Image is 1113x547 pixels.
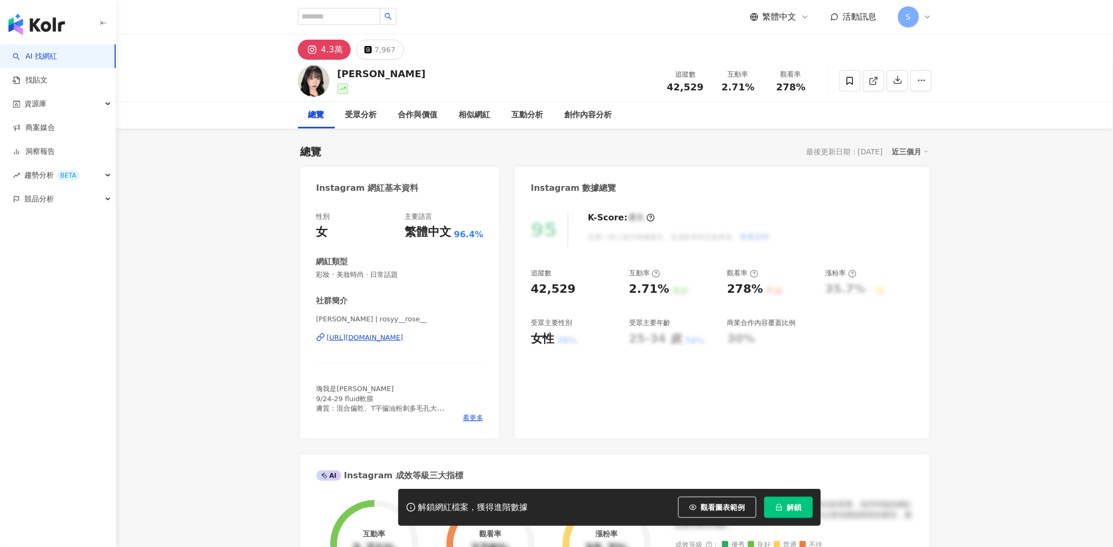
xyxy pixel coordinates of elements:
div: 互動率 [718,69,759,80]
span: 競品分析 [24,187,54,211]
div: 性別 [316,212,330,221]
div: 互動率 [629,268,660,278]
div: BETA [56,170,80,181]
a: searchAI 找網紅 [13,51,57,62]
span: 觀看圖表範例 [701,503,745,512]
div: 近三個月 [892,145,929,159]
div: 最後更新日期：[DATE] [806,147,883,156]
span: 彩妝 · 美妝時尚 · 日常話題 [316,270,484,280]
div: 受眾主要性別 [531,318,572,328]
span: 96.4% [454,229,484,240]
div: 互動率 [363,530,385,538]
button: 解鎖 [764,497,813,518]
span: 2.71% [722,82,754,92]
div: 受眾主要年齡 [629,318,670,328]
div: 受眾分析 [345,109,377,122]
div: 創作內容分析 [565,109,612,122]
span: 278% [777,82,806,92]
div: 總覽 [308,109,324,122]
div: K-Score : [588,212,655,224]
div: Instagram 成效等級三大指標 [316,470,463,481]
div: 278% [727,281,763,298]
div: 觀看率 [480,530,502,538]
div: 觀看率 [727,268,759,278]
span: 趨勢分析 [24,163,80,187]
div: 7,967 [375,42,396,57]
span: 解鎖 [787,503,802,512]
div: [PERSON_NAME] [338,67,426,80]
button: 4.3萬 [298,40,351,60]
div: 合作與價值 [398,109,438,122]
div: 互動分析 [512,109,544,122]
img: KOL Avatar [298,65,330,97]
div: 總覽 [301,144,322,159]
a: [URL][DOMAIN_NAME] [316,333,484,342]
div: AI [316,470,342,481]
div: 商業合作內容覆蓋比例 [727,318,796,328]
div: 2.71% [629,281,669,298]
div: 4.3萬 [321,42,343,57]
span: 看更多 [463,413,483,423]
div: 女 [316,224,328,240]
button: 7,967 [356,40,404,60]
div: 42,529 [531,281,576,298]
div: Instagram 數據總覽 [531,182,616,194]
span: search [385,13,392,20]
a: 商案媒合 [13,123,55,133]
span: 資源庫 [24,92,46,116]
div: 網紅類型 [316,256,348,267]
div: 繁體中文 [405,224,452,240]
span: S [906,11,911,23]
div: 觀看率 [771,69,811,80]
span: 42,529 [667,81,704,92]
span: rise [13,172,20,179]
div: 解鎖網紅檔案，獲得進階數據 [418,502,528,513]
span: [PERSON_NAME] | rosyy__rose__ [316,314,484,324]
button: 觀看圖表範例 [678,497,756,518]
div: 追蹤數 [531,268,551,278]
span: 活動訊息 [843,12,877,22]
span: 繁體中文 [763,11,797,23]
span: 嗨我是[PERSON_NAME] 9/24-29 fluid軟膜 膚質：混合偏乾、T字偏油粉刺多毛孔大 冷白膚色｜淺夏人｜內雙｜唇色很淺 合作請傳gmail🙏謝謝🤍 📩[EMAIL_ADDRES... [316,385,445,450]
span: lock [775,504,783,511]
div: [URL][DOMAIN_NAME] [327,333,404,342]
a: 洞察報告 [13,146,55,157]
div: 漲粉率 [826,268,857,278]
div: 漲粉率 [595,530,618,538]
div: 追蹤數 [666,69,706,80]
div: 社群簡介 [316,295,348,307]
div: 相似網紅 [459,109,491,122]
a: 找貼文 [13,75,48,86]
div: 女性 [531,331,554,347]
div: 主要語言 [405,212,433,221]
img: logo [8,14,65,35]
div: Instagram 網紅基本資料 [316,182,419,194]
